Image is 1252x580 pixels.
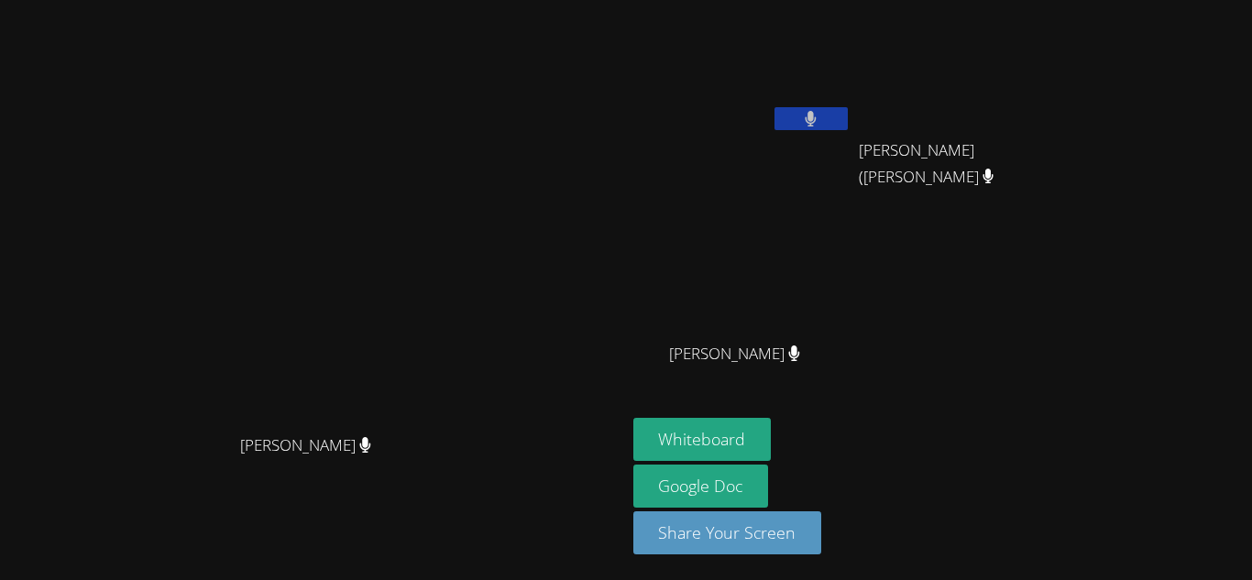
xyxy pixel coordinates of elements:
span: [PERSON_NAME] [669,341,800,367]
span: [PERSON_NAME] [240,432,371,459]
button: Whiteboard [633,418,772,461]
button: Share Your Screen [633,511,822,554]
span: [PERSON_NAME] ([PERSON_NAME] [859,137,1062,191]
a: Google Doc [633,465,769,508]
